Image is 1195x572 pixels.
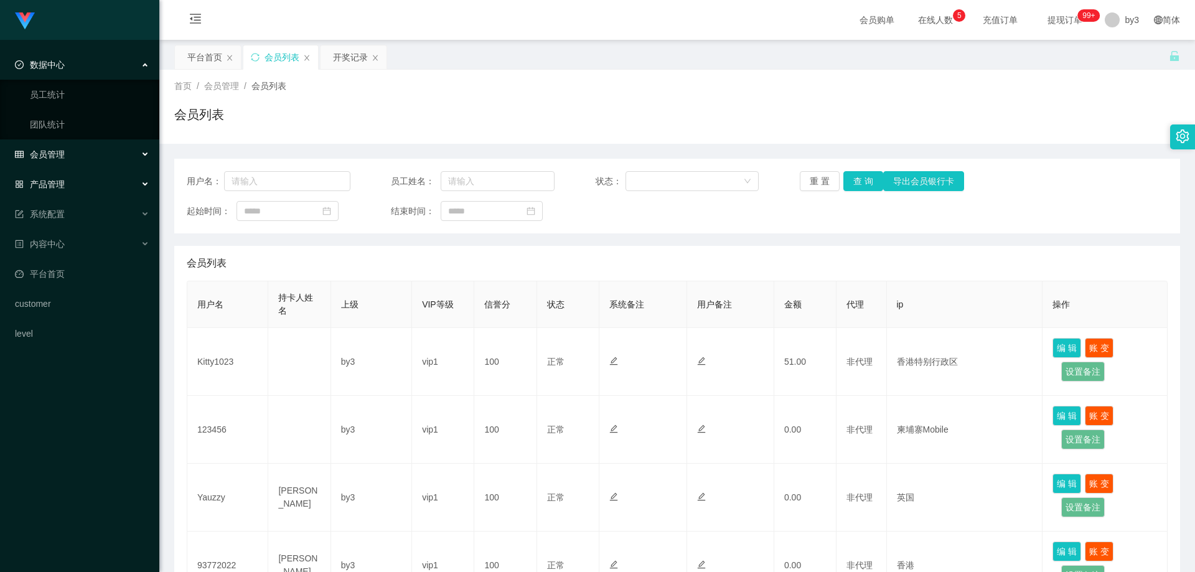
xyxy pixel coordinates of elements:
[331,328,412,396] td: by3
[527,207,535,215] i: 图标: calendar
[484,299,510,309] span: 信誉分
[887,396,1043,464] td: 柬埔寨Mobile
[1169,50,1180,62] i: 图标: unlock
[1085,338,1113,358] button: 账 变
[547,424,565,434] span: 正常
[846,424,873,434] span: 非代理
[15,321,149,346] a: level
[15,12,35,30] img: logo.9652507e.png
[697,357,706,365] i: 图标: edit
[846,560,873,570] span: 非代理
[977,16,1024,24] span: 充值订单
[912,16,959,24] span: 在线人数
[15,60,24,69] i: 图标: check-circle-o
[1154,16,1163,24] i: 图标: global
[774,396,836,464] td: 0.00
[251,53,260,62] i: 图标: sync
[1061,429,1105,449] button: 设置备注
[1041,16,1089,24] span: 提现订单
[697,492,706,501] i: 图标: edit
[474,464,537,532] td: 100
[1061,362,1105,382] button: 设置备注
[391,205,441,218] span: 结束时间：
[322,207,331,215] i: 图标: calendar
[187,256,227,271] span: 会员列表
[441,171,555,191] input: 请输入
[547,299,565,309] span: 状态
[15,210,24,218] i: 图标: form
[843,171,883,191] button: 查 询
[697,424,706,433] i: 图标: edit
[174,1,217,40] i: 图标: menu-fold
[15,60,65,70] span: 数据中心
[15,261,149,286] a: 图标: dashboard平台首页
[596,175,626,188] span: 状态：
[1176,129,1189,143] i: 图标: setting
[846,299,864,309] span: 代理
[609,357,618,365] i: 图标: edit
[697,299,732,309] span: 用户备注
[30,82,149,107] a: 员工统计
[187,45,222,69] div: 平台首页
[174,81,192,91] span: 首页
[268,464,330,532] td: [PERSON_NAME]
[1052,474,1081,494] button: 编 辑
[251,81,286,91] span: 会员列表
[15,149,65,159] span: 会员管理
[547,357,565,367] span: 正常
[331,464,412,532] td: by3
[15,209,65,219] span: 系统配置
[846,357,873,367] span: 非代理
[187,328,268,396] td: Kitty1023
[697,560,706,569] i: 图标: edit
[474,328,537,396] td: 100
[846,492,873,502] span: 非代理
[412,396,474,464] td: vip1
[1085,542,1113,561] button: 账 变
[372,54,379,62] i: 图标: close
[331,396,412,464] td: by3
[303,54,311,62] i: 图标: close
[784,299,802,309] span: 金额
[774,464,836,532] td: 0.00
[391,175,441,188] span: 员工姓名：
[174,105,224,124] h1: 会员列表
[1085,474,1113,494] button: 账 变
[412,464,474,532] td: vip1
[15,291,149,316] a: customer
[278,293,313,316] span: 持卡人姓名
[15,150,24,159] i: 图标: table
[15,239,65,249] span: 内容中心
[1052,542,1081,561] button: 编 辑
[887,328,1043,396] td: 香港特别行政区
[187,396,268,464] td: 123456
[474,396,537,464] td: 100
[265,45,299,69] div: 会员列表
[609,560,618,569] i: 图标: edit
[15,179,65,189] span: 产品管理
[226,54,233,62] i: 图标: close
[547,560,565,570] span: 正常
[224,171,350,191] input: 请输入
[1077,9,1100,22] sup: 333
[609,492,618,501] i: 图标: edit
[887,464,1043,532] td: 英国
[897,299,904,309] span: ip
[1085,406,1113,426] button: 账 变
[422,299,454,309] span: VIP等级
[15,240,24,248] i: 图标: profile
[333,45,368,69] div: 开奖记录
[15,180,24,189] i: 图标: appstore-o
[774,328,836,396] td: 51.00
[547,492,565,502] span: 正常
[883,171,964,191] button: 导出会员银行卡
[609,424,618,433] i: 图标: edit
[1052,406,1081,426] button: 编 辑
[244,81,246,91] span: /
[744,177,751,186] i: 图标: down
[609,299,644,309] span: 系统备注
[187,175,224,188] span: 用户名：
[187,464,268,532] td: Yauzzy
[1052,299,1070,309] span: 操作
[957,9,962,22] p: 5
